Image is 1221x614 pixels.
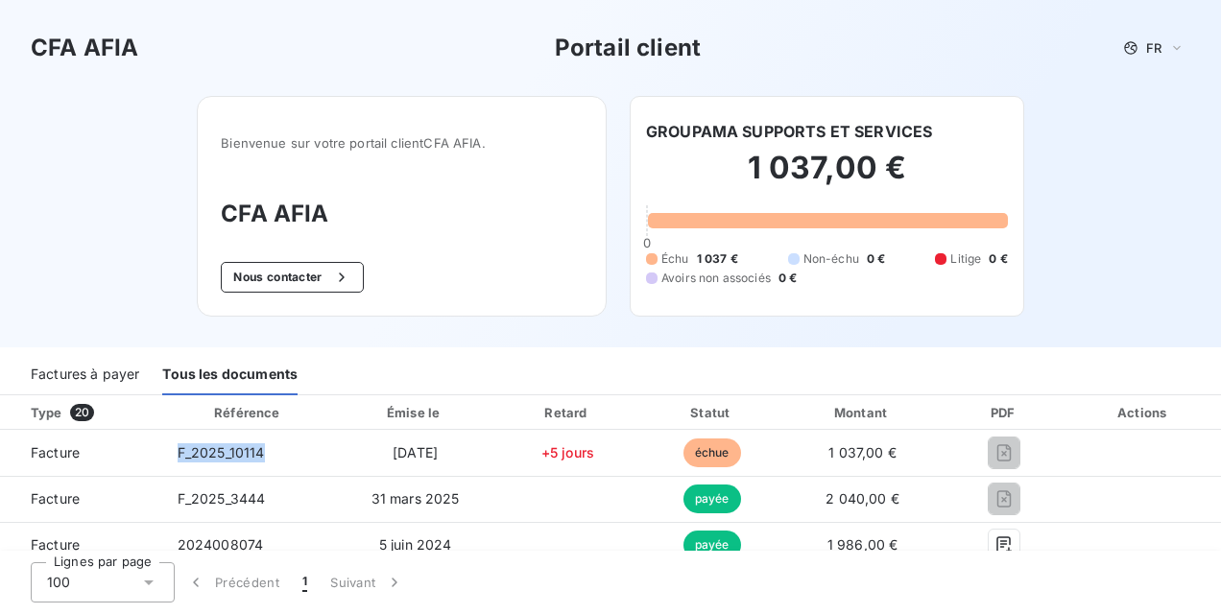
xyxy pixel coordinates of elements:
h3: CFA AFIA [221,197,583,231]
span: échue [683,438,741,467]
span: Facture [15,489,147,508]
div: Retard [498,403,636,422]
span: Bienvenue sur votre portail client CFA AFIA . [221,135,583,151]
span: Facture [15,535,147,555]
span: Échu [661,250,689,268]
span: payée [683,531,741,559]
span: 100 [47,573,70,592]
span: 2 040,00 € [826,490,899,507]
div: Actions [1070,403,1217,422]
div: Référence [214,405,279,420]
span: Avoirs non associés [661,270,771,287]
span: 20 [70,404,94,421]
div: Type [19,403,158,422]
h2: 1 037,00 € [646,149,1008,206]
span: 1 037,00 € [828,444,897,460]
span: payée [683,484,741,513]
h6: GROUPAMA SUPPORTS ET SERVICES [646,120,932,143]
div: Tous les documents [162,355,298,395]
button: 1 [291,562,319,602]
span: 0 € [778,270,797,287]
span: F_2025_3444 [178,490,266,507]
span: +5 jours [541,444,594,460]
span: 0 € [867,250,885,268]
span: Litige [950,250,981,268]
span: 1 [302,573,307,592]
span: 31 mars 2025 [371,490,460,507]
h3: Portail client [555,31,701,65]
div: Montant [787,403,938,422]
span: Facture [15,443,147,462]
span: 0 [643,235,651,250]
span: 1 037 € [697,250,738,268]
button: Précédent [175,562,291,602]
button: Nous contacter [221,262,363,293]
span: F_2025_10114 [178,444,265,460]
div: Statut [644,403,779,422]
div: PDF [946,403,1063,422]
span: 5 juin 2024 [379,536,452,553]
span: 2024008074 [178,536,264,553]
span: FR [1146,40,1161,56]
span: 1 986,00 € [827,536,898,553]
span: 0 € [989,250,1007,268]
h3: CFA AFIA [31,31,138,65]
button: Suivant [319,562,416,602]
span: Non-échu [803,250,859,268]
div: Factures à payer [31,355,139,395]
span: [DATE] [393,444,438,460]
div: Émise le [340,403,491,422]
